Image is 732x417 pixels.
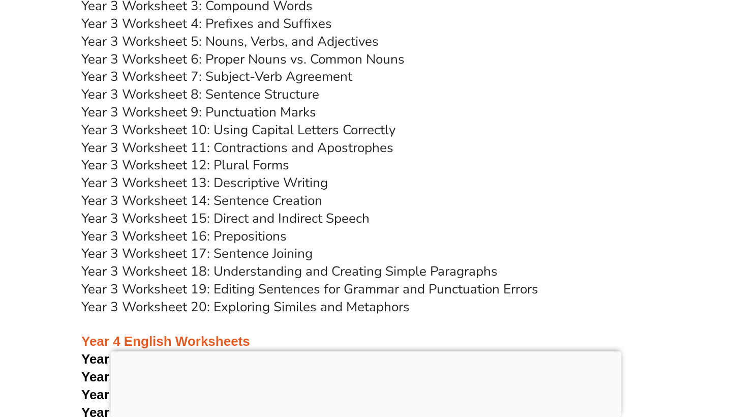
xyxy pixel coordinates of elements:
[81,85,319,103] a: Year 3 Worksheet 8: Sentence Structure
[81,103,316,121] a: Year 3 Worksheet 9: Punctuation Marks
[81,139,393,157] a: Year 3 Worksheet 11: Contractions and Apostrophes
[81,262,498,280] a: Year 3 Worksheet 18: Understanding and Creating Simple Paragraphs
[81,15,332,33] a: Year 3 Worksheet 4: Prefixes and Suffixes
[81,50,405,68] a: Year 3 Worksheet 6: Proper Nouns vs. Common Nouns
[81,192,322,210] a: Year 3 Worksheet 14: Sentence Creation
[81,245,313,262] a: Year 3 Worksheet 17: Sentence Joining
[81,227,287,245] a: Year 3 Worksheet 16: Prepositions
[81,210,370,227] a: Year 3 Worksheet 15: Direct and Indirect Speech
[111,351,622,414] iframe: Advertisement
[81,387,391,402] a: Year 4 Comprehension Worksheet 3: Barbie Land
[81,68,352,85] a: Year 3 Worksheet 7: Subject-Verb Agreement
[81,351,311,367] span: Year 4 Comprehension Worksheet 1:
[81,156,289,174] a: Year 3 Worksheet 12: Plural Forms
[81,316,651,351] h3: Year 4 English Worksheets
[81,174,328,192] a: Year 3 Worksheet 13: Descriptive Writing
[81,121,395,139] a: Year 3 Worksheet 10: Using Capital Letters Correctly
[81,33,379,50] a: Year 3 Worksheet 5: Nouns, Verbs, and Adjectives
[81,280,538,298] a: Year 3 Worksheet 19: Editing Sentences for Grammar and Punctuation Errors
[81,298,410,316] a: Year 3 Worksheet 20: Exploring Similes and Metaphors
[81,369,408,384] a: Year 4 Comprehension Worksheet 2: Ancient Aztecs
[558,302,732,417] iframe: Chat Widget
[81,351,440,367] a: Year 4 Comprehension Worksheet 1: Dinosaur Adventure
